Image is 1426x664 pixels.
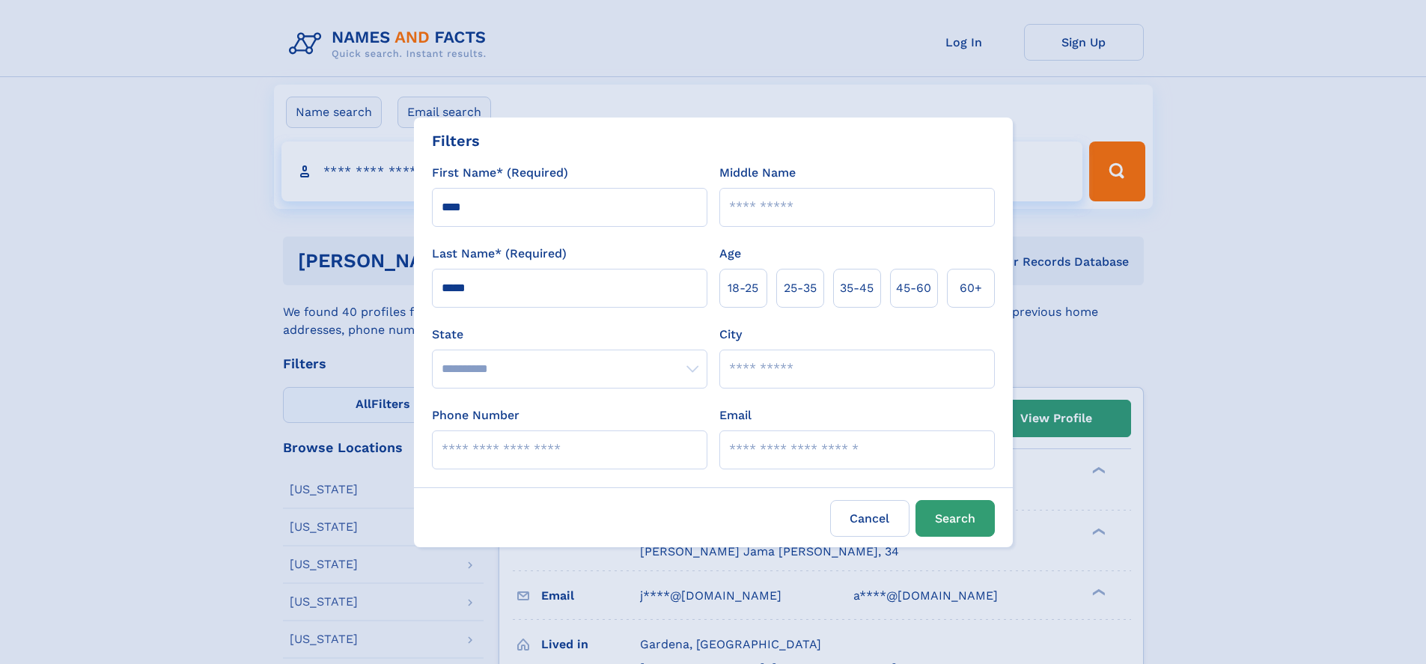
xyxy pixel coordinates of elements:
[719,406,752,424] label: Email
[896,279,931,297] span: 45‑60
[432,406,519,424] label: Phone Number
[719,164,796,182] label: Middle Name
[432,164,568,182] label: First Name* (Required)
[432,130,480,152] div: Filters
[784,279,817,297] span: 25‑35
[432,326,707,344] label: State
[915,500,995,537] button: Search
[728,279,758,297] span: 18‑25
[830,500,909,537] label: Cancel
[840,279,874,297] span: 35‑45
[432,245,567,263] label: Last Name* (Required)
[960,279,982,297] span: 60+
[719,326,742,344] label: City
[719,245,741,263] label: Age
